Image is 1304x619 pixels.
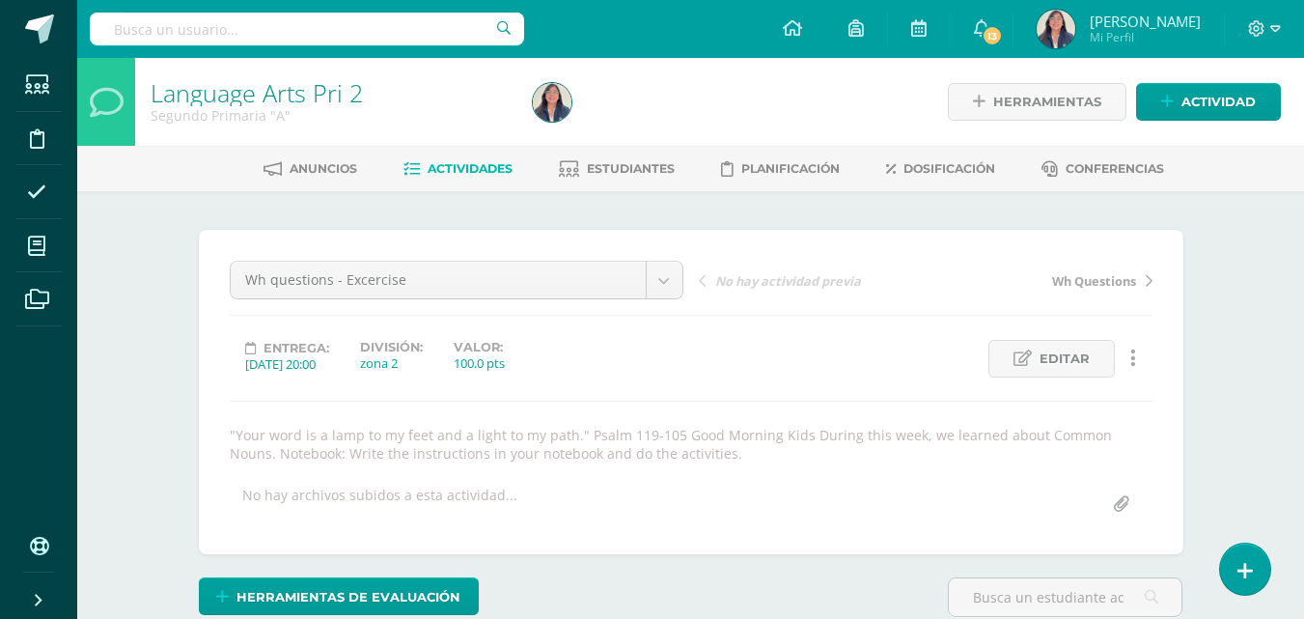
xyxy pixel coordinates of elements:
span: Estudiantes [587,161,675,176]
div: No hay archivos subidos a esta actividad... [242,486,517,523]
span: Herramientas de evaluación [236,579,460,615]
a: Actividades [403,154,513,184]
a: Conferencias [1041,154,1164,184]
div: zona 2 [360,354,423,372]
span: Herramientas [993,84,1101,120]
span: Actividades [428,161,513,176]
a: Planificación [721,154,840,184]
div: [DATE] 20:00 [245,355,329,373]
span: 13 [982,25,1003,46]
a: Language Arts Pri 2 [151,76,363,109]
img: 7d981dd22b6f13d482594254e9b550ed.png [533,83,571,122]
input: Busca un usuario... [90,13,524,45]
span: Actividad [1181,84,1256,120]
span: Planificación [741,161,840,176]
span: No hay actividad previa [715,272,861,290]
a: Herramientas [948,83,1126,121]
div: 100.0 pts [454,354,505,372]
label: División: [360,340,423,354]
label: Valor: [454,340,505,354]
div: Segundo Primaria 'A' [151,106,510,125]
span: Mi Perfil [1090,29,1201,45]
h1: Language Arts Pri 2 [151,79,510,106]
span: Entrega: [264,341,329,355]
a: Estudiantes [559,154,675,184]
span: Wh Questions [1052,272,1136,290]
div: "Your word is a lamp to my feet and a light to my path." Psalm 119-105 Good Morning Kids During t... [222,426,1160,463]
span: [PERSON_NAME] [1090,12,1201,31]
span: Wh questions - Excercise [245,262,631,298]
img: 7d981dd22b6f13d482594254e9b550ed.png [1037,10,1075,48]
span: Editar [1040,341,1090,377]
a: Wh Questions [926,270,1152,290]
input: Busca un estudiante aquí... [949,578,1181,616]
span: Conferencias [1066,161,1164,176]
a: Wh questions - Excercise [231,262,682,298]
a: Anuncios [264,154,357,184]
a: Dosificación [886,154,995,184]
span: Dosificación [903,161,995,176]
a: Herramientas de evaluación [199,577,479,615]
span: Anuncios [290,161,357,176]
a: Actividad [1136,83,1281,121]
